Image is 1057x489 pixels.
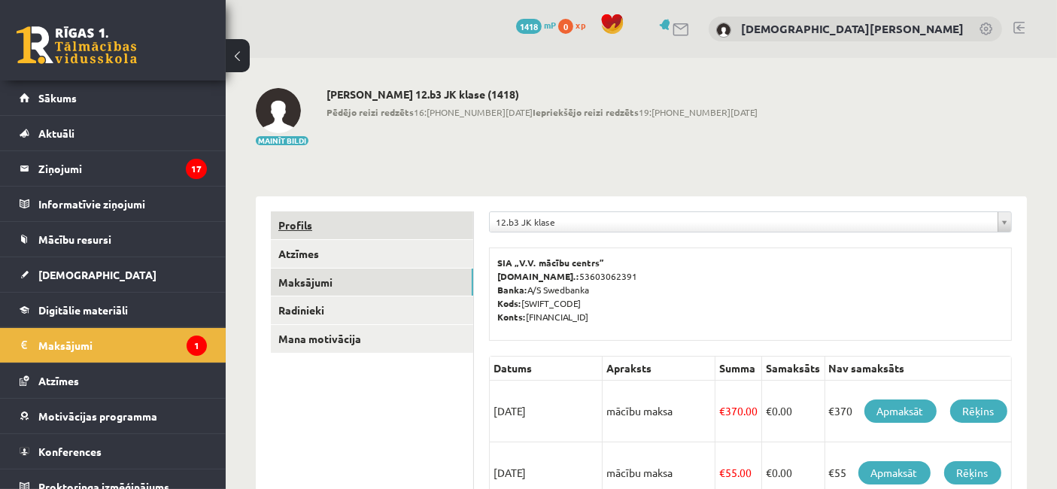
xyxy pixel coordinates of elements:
a: Motivācijas programma [20,399,207,433]
span: € [719,404,725,418]
td: 370.00 [715,381,762,442]
a: Maksājumi [271,269,473,296]
th: Nav samaksāts [825,357,1011,381]
i: 17 [186,159,207,179]
th: Datums [490,357,603,381]
b: [DOMAIN_NAME].: [497,270,579,282]
span: Aktuāli [38,126,74,140]
b: Pēdējo reizi redzēts [327,106,414,118]
th: Summa [715,357,762,381]
a: Digitālie materiāli [20,293,207,327]
span: € [766,466,772,479]
a: [DEMOGRAPHIC_DATA][PERSON_NAME] [741,21,964,36]
a: Profils [271,211,473,239]
a: 0 xp [558,19,593,31]
span: Atzīmes [38,374,79,387]
span: 16:[PHONE_NUMBER][DATE] 19:[PHONE_NUMBER][DATE] [327,105,758,119]
b: SIA „V.V. mācību centrs” [497,257,605,269]
a: Aktuāli [20,116,207,150]
span: 12.b3 JK klase [496,212,992,232]
a: Apmaksāt [864,399,937,423]
legend: Maksājumi [38,328,207,363]
th: Samaksāts [762,357,825,381]
span: 0 [558,19,573,34]
a: Mācību resursi [20,222,207,257]
th: Apraksts [603,357,715,381]
b: Kods: [497,297,521,309]
a: Informatīvie ziņojumi [20,187,207,221]
a: [DEMOGRAPHIC_DATA] [20,257,207,292]
td: mācību maksa [603,381,715,442]
a: 1418 mP [516,19,556,31]
a: Radinieki [271,296,473,324]
b: Banka: [497,284,527,296]
a: Atzīmes [20,363,207,398]
span: € [766,404,772,418]
a: Ziņojumi17 [20,151,207,186]
a: Rēķins [950,399,1007,423]
a: 12.b3 JK klase [490,212,1011,232]
td: €370 [825,381,1011,442]
span: xp [576,19,585,31]
img: Kristiāna Ustiņenkova [716,23,731,38]
a: Rīgas 1. Tālmācības vidusskola [17,26,137,64]
button: Mainīt bildi [256,136,308,145]
b: Iepriekšējo reizi redzēts [533,106,639,118]
span: [DEMOGRAPHIC_DATA] [38,268,156,281]
span: € [719,466,725,479]
a: Atzīmes [271,240,473,268]
img: Kristiāna Ustiņenkova [256,88,301,133]
td: 0.00 [762,381,825,442]
span: Digitālie materiāli [38,303,128,317]
legend: Ziņojumi [38,151,207,186]
span: Konferences [38,445,102,458]
td: [DATE] [490,381,603,442]
span: 1418 [516,19,542,34]
a: Konferences [20,434,207,469]
a: Maksājumi1 [20,328,207,363]
a: Apmaksāt [858,461,931,484]
p: 53603062391 A/S Swedbanka [SWIFT_CODE] [FINANCIAL_ID] [497,256,1004,323]
a: Mana motivācija [271,325,473,353]
span: mP [544,19,556,31]
span: Motivācijas programma [38,409,157,423]
a: Sākums [20,80,207,115]
h2: [PERSON_NAME] 12.b3 JK klase (1418) [327,88,758,101]
legend: Informatīvie ziņojumi [38,187,207,221]
b: Konts: [497,311,526,323]
a: Rēķins [944,461,1001,484]
span: Mācību resursi [38,232,111,246]
i: 1 [187,336,207,356]
span: Sākums [38,91,77,105]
